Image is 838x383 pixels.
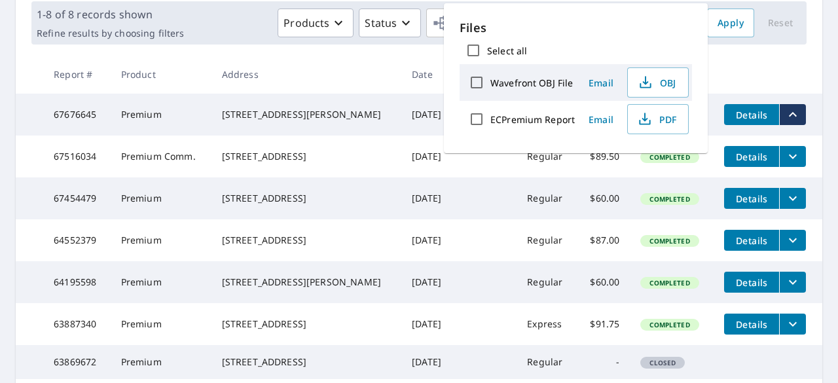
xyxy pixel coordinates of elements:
td: 63887340 [43,303,111,345]
td: 67516034 [43,136,111,177]
span: Details [732,318,771,331]
label: Wavefront OBJ File [490,77,573,89]
td: [DATE] [401,94,454,136]
button: detailsBtn-64552379 [724,230,779,251]
td: $89.50 [577,136,630,177]
span: Details [732,192,771,205]
button: detailsBtn-67454479 [724,188,779,209]
button: detailsBtn-63887340 [724,314,779,335]
span: Apply [718,15,744,31]
span: Email [585,77,617,89]
div: [STREET_ADDRESS] [222,150,391,163]
p: Files [460,19,692,37]
span: Closed [642,358,683,367]
td: Premium Comm. [111,136,211,177]
span: Email [585,113,617,126]
span: Completed [642,153,697,162]
button: detailsBtn-67676645 [724,104,779,125]
td: $87.00 [577,219,630,261]
td: [DATE] [401,136,454,177]
button: filesDropdownBtn-67516034 [779,146,806,167]
button: Status [359,9,421,37]
th: Address [211,55,401,94]
td: 63869672 [43,345,111,379]
button: PDF [627,104,689,134]
span: Orgs [432,15,476,31]
td: Regular [517,345,577,379]
label: ECPremium Report [490,113,575,126]
td: 67676645 [43,94,111,136]
td: Regular [517,261,577,303]
p: Status [365,15,397,31]
span: Details [732,276,771,289]
td: $91.75 [577,303,630,345]
button: Apply [707,9,754,37]
span: Details [732,151,771,163]
td: 67454479 [43,177,111,219]
td: [DATE] [401,219,454,261]
div: [STREET_ADDRESS] [222,192,391,205]
button: filesDropdownBtn-67454479 [779,188,806,209]
button: detailsBtn-64195598 [724,272,779,293]
td: Regular [517,136,577,177]
button: Orgs [426,9,500,37]
td: [DATE] [401,177,454,219]
th: Report # [43,55,111,94]
button: filesDropdownBtn-64195598 [779,272,806,293]
th: Date [401,55,454,94]
button: OBJ [627,67,689,98]
td: Premium [111,219,211,261]
span: Completed [642,278,697,287]
td: Premium [111,94,211,136]
span: Completed [642,236,697,246]
button: filesDropdownBtn-67676645 [779,104,806,125]
button: Email [580,73,622,93]
td: Premium [111,177,211,219]
button: Products [278,9,354,37]
td: - [577,345,630,379]
td: 64195598 [43,261,111,303]
div: [STREET_ADDRESS] [222,234,391,247]
p: Products [283,15,329,31]
button: detailsBtn-67516034 [724,146,779,167]
span: Completed [642,194,697,204]
div: [STREET_ADDRESS][PERSON_NAME] [222,276,391,289]
td: Express [517,303,577,345]
span: Details [732,234,771,247]
span: Completed [642,320,697,329]
div: [STREET_ADDRESS][PERSON_NAME] [222,108,391,121]
span: OBJ [636,75,678,90]
td: Premium [111,345,211,379]
td: Premium [111,303,211,345]
button: filesDropdownBtn-64552379 [779,230,806,251]
td: $60.00 [577,261,630,303]
span: PDF [636,111,678,127]
button: Email [580,109,622,130]
td: Regular [517,219,577,261]
span: Details [732,109,771,121]
td: Regular [517,177,577,219]
td: [DATE] [401,261,454,303]
p: Refine results by choosing filters [37,27,184,39]
p: 1-8 of 8 records shown [37,7,184,22]
th: Product [111,55,211,94]
td: $60.00 [577,177,630,219]
div: [STREET_ADDRESS] [222,356,391,369]
td: [DATE] [401,303,454,345]
td: Premium [111,261,211,303]
div: [STREET_ADDRESS] [222,318,391,331]
button: filesDropdownBtn-63887340 [779,314,806,335]
label: Select all [487,45,527,57]
td: [DATE] [401,345,454,379]
td: 64552379 [43,219,111,261]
